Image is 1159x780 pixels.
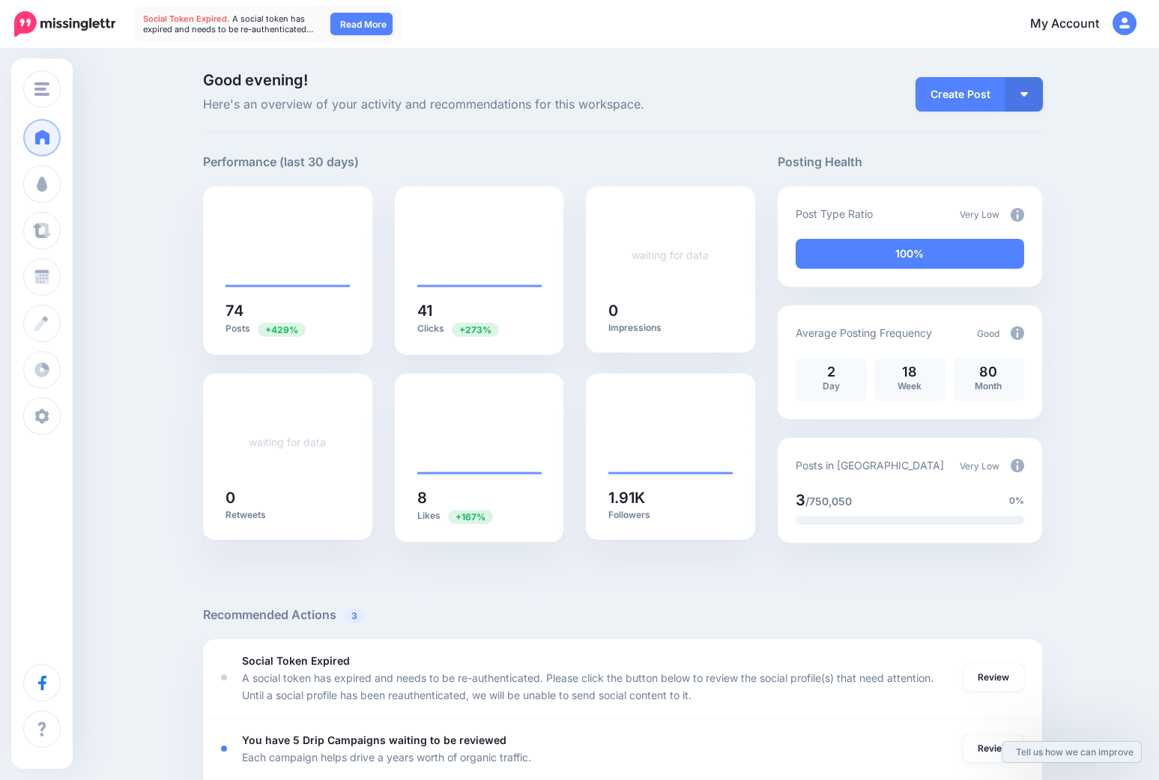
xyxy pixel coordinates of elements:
[226,322,350,336] p: Posts
[963,735,1024,762] a: Review
[796,205,873,222] p: Post Type Ratio
[898,380,922,391] span: Week
[203,153,359,171] h5: Performance (last 30 days)
[226,303,350,318] h5: 74
[960,365,1017,379] p: 80
[608,303,733,318] h5: 0
[417,509,542,523] p: Likes
[226,490,350,505] h5: 0
[14,11,115,37] img: Missinglettr
[778,153,1042,171] h5: Posting Health
[960,209,999,220] span: Very Low
[34,82,49,96] img: menu.png
[344,609,365,623] span: 3
[803,365,859,379] p: 2
[916,77,1005,112] a: Create Post
[242,669,948,704] p: A social token has expired and needs to be re-authenticated. Please click the button below to rev...
[221,746,227,752] div: <div class='status-dot small red margin-right'></div>Error
[632,249,709,261] a: waiting for data
[1011,459,1024,472] img: info-circle-grey.png
[796,457,944,474] p: Posts in [GEOGRAPHIC_DATA]
[960,460,999,472] span: Very Low
[203,95,755,115] span: Here's an overview of your activity and recommendations for this workspace.
[452,323,499,337] span: Previous period: 11
[1015,6,1137,43] a: My Account
[975,380,1002,391] span: Month
[258,323,306,337] span: Previous period: 14
[417,490,542,505] h5: 8
[823,380,840,391] span: Day
[805,495,852,508] span: /750,050
[608,322,733,334] p: Impressions
[1002,742,1141,762] a: Tell us how we can improve
[796,239,1024,269] div: 100% of your posts in the last 30 days have been from Drip Campaigns
[417,322,542,336] p: Clicks
[249,436,326,448] a: waiting for data
[1020,92,1028,97] img: arrow-down-white.png
[242,734,506,746] b: You have 5 Drip Campaigns waiting to be reviewed
[203,71,308,89] span: Good evening!
[1011,326,1024,340] img: info-circle-grey.png
[242,749,531,766] p: Each campaign helps drive a years worth of organic traffic.
[796,324,932,341] p: Average Posting Frequency
[1009,493,1024,508] span: 0%
[796,491,805,509] span: 3
[963,664,1024,691] a: Review
[143,13,314,34] span: A social token has expired and needs to be re-authenticated…
[417,303,542,318] h5: 41
[330,13,393,35] a: Read More
[203,606,1042,624] h5: Recommended Actions
[221,674,227,680] div: <div class='status-dot small red margin-right'></div>Error
[242,654,350,667] b: Social Token Expired
[608,509,733,521] p: Followers
[882,365,938,379] p: 18
[608,490,733,505] h5: 1.91K
[143,13,230,24] span: Social Token Expired.
[977,328,999,339] span: Good
[1011,208,1024,222] img: info-circle-grey.png
[448,510,493,524] span: Previous period: 3
[226,509,350,521] p: Retweets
